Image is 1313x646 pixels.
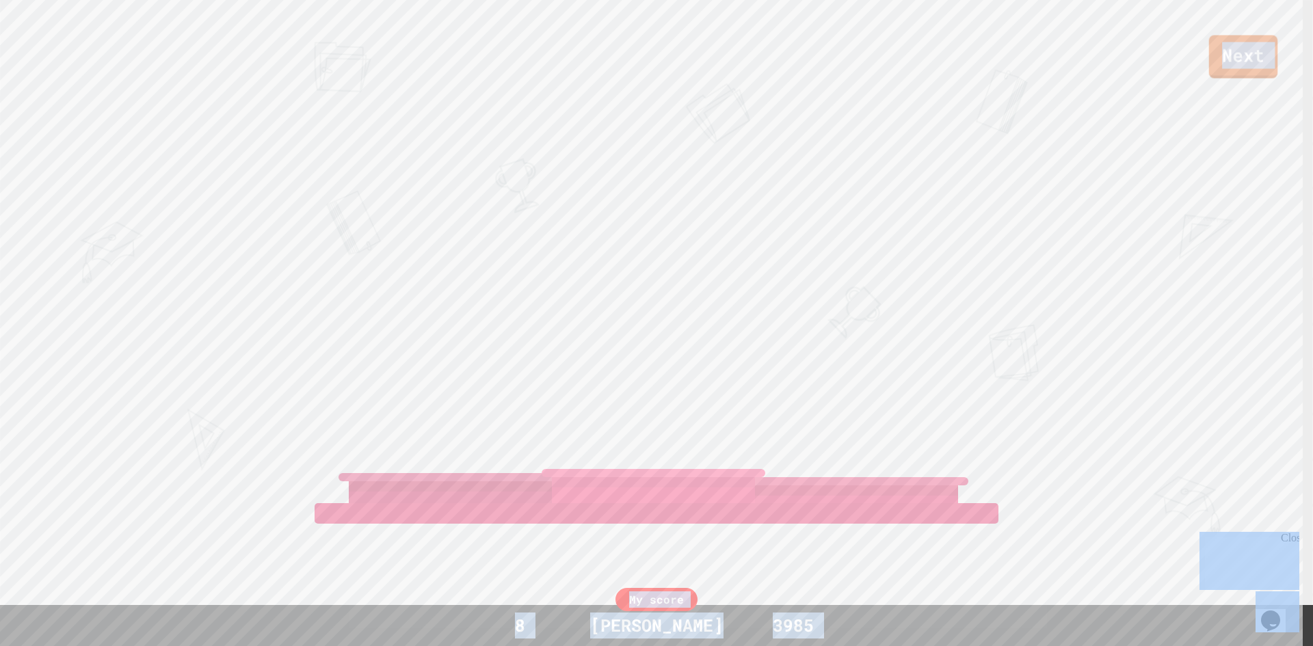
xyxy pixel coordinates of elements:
div: Chat with us now!Close [5,5,94,87]
div: [PERSON_NAME] [576,613,737,638]
div: 3985 [742,613,845,638]
iframe: chat widget [1199,532,1299,590]
a: Next [1209,35,1277,78]
div: My score [615,588,698,611]
div: 8 [468,613,571,638]
iframe: chat widget [1256,591,1299,632]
